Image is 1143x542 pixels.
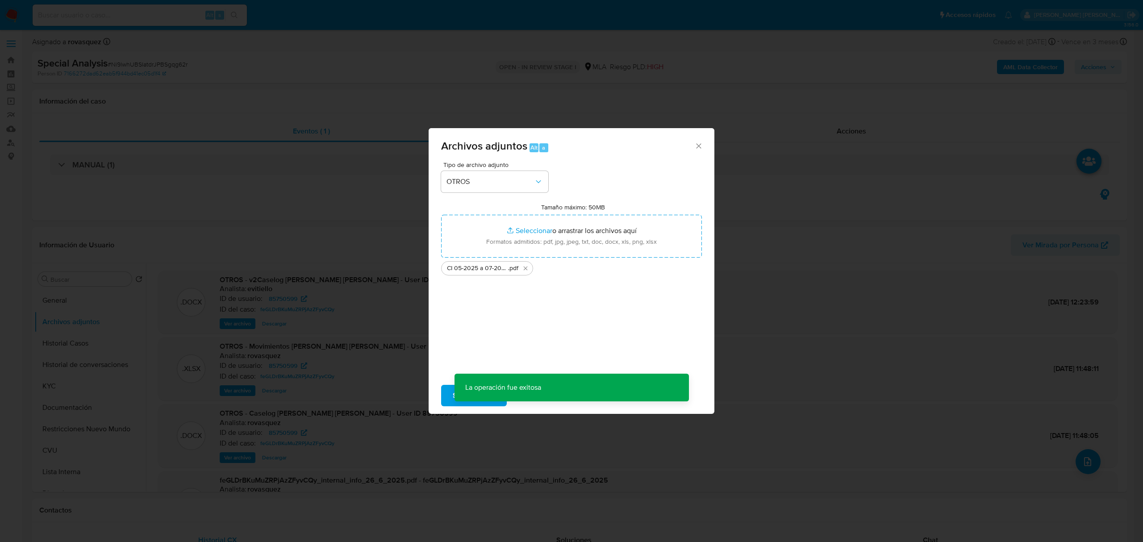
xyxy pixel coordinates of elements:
button: Eliminar CI 05-2025 a 07-2025 Gonzalo Andres Medina - User ID 85750599.pdf [520,263,531,274]
span: CI 05-2025 a 07-2025 [PERSON_NAME] [PERSON_NAME] - User ID 85750599 [447,264,508,273]
button: Cerrar [694,142,702,150]
span: Alt [530,143,538,152]
span: Cancelar [522,386,551,405]
ul: Archivos seleccionados [441,258,702,275]
span: Subir archivo [453,386,495,405]
label: Tamaño máximo: 50MB [541,203,605,211]
p: La operación fue exitosa [455,374,552,401]
span: Archivos adjuntos [441,138,527,154]
span: .pdf [508,264,518,273]
span: OTROS [446,177,534,186]
span: Tipo de archivo adjunto [443,162,551,168]
button: OTROS [441,171,548,192]
button: Subir archivo [441,385,507,406]
span: a [542,143,545,152]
